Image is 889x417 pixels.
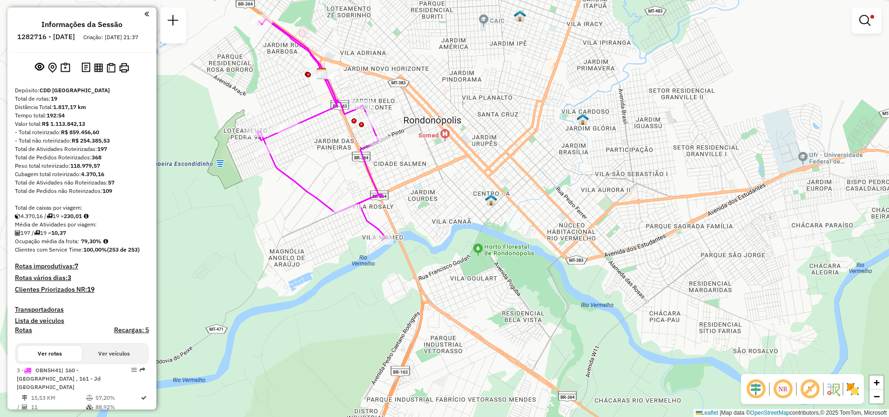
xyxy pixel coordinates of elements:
strong: R$ 1.113.842,13 [42,120,85,127]
strong: (253 de 253) [107,246,140,253]
strong: 109 [102,187,112,194]
div: 4.370,16 / 19 = [15,212,149,220]
strong: 368 [92,154,101,161]
a: Rotas [15,326,32,334]
strong: 118.979,57 [70,162,100,169]
strong: 230,01 [64,212,82,219]
strong: 1.817,17 km [53,103,86,110]
span: Ocultar NR [772,378,794,400]
div: Valor total: [15,120,149,128]
a: Zoom out [869,390,883,403]
h4: Recargas: 5 [114,326,149,334]
img: 120 UDC Light Centro A [485,194,497,206]
span: Exibir rótulo [799,378,821,400]
img: WCL Vila Cardoso [577,113,589,125]
div: Média de Atividades por viagem: [15,220,149,229]
img: Warecloud Casa Jardim Monte Líbano [514,10,526,22]
div: Peso total roteirizado: [15,162,149,170]
i: % de utilização da cubagem [86,404,93,410]
span: OBN5H41 [35,367,61,374]
button: Visualizar relatório de Roteirização [92,61,105,74]
i: Meta Caixas/viagem: 222,69 Diferença: 7,32 [84,213,88,219]
strong: 19 [87,285,94,294]
i: Cubagem total roteirizado [15,213,20,219]
strong: 4.370,16 [81,171,104,178]
span: 3 - [17,367,101,390]
button: Ver rotas [18,346,82,362]
a: Clique aqui para minimizar o painel [144,8,149,19]
div: Depósito: [15,86,149,95]
div: - Total roteirizado: [15,128,149,137]
strong: CDD [GEOGRAPHIC_DATA] [40,87,110,94]
h4: Rotas vários dias: [15,274,149,282]
h4: Transportadoras [15,306,149,314]
span: + [874,376,880,388]
strong: 100,00% [83,246,107,253]
div: Criação: [DATE] 21:37 [80,33,142,41]
div: Total de Atividades não Roteirizadas: [15,178,149,187]
img: Exibir/Ocultar setores [845,382,860,396]
h4: Informações da Sessão [41,20,122,29]
a: Zoom in [869,376,883,390]
strong: 57 [108,179,114,186]
h4: Rotas improdutivas: [15,262,149,270]
a: Leaflet [696,410,718,416]
div: - Total não roteirizado: [15,137,149,145]
div: 197 / 19 = [15,229,149,237]
td: 15,53 KM [31,393,86,403]
i: Total de Atividades [15,230,20,236]
img: CDD Rondonópolis [316,68,328,80]
div: Total de Pedidos Roteirizados: [15,153,149,162]
a: OpenStreetMap [750,410,790,416]
a: Exibir filtros [855,11,878,30]
strong: 10,37 [51,229,66,236]
i: Total de Atividades [22,404,27,410]
div: Tempo total: [15,111,149,120]
span: Ocultar deslocamento [745,378,767,400]
span: | [720,410,721,416]
td: 11 [31,403,86,412]
h6: 1282716 - [DATE] [17,33,75,41]
button: Exibir sessão original [33,60,46,75]
strong: 79,30% [81,238,101,245]
em: Rota exportada [140,367,145,373]
i: Rota otimizada [141,395,147,401]
strong: 192:54 [47,112,65,119]
button: Centralizar mapa no depósito ou ponto de apoio [46,61,59,75]
button: Logs desbloquear sessão [80,61,92,75]
span: Clientes com Service Time: [15,246,83,253]
strong: 197 [97,145,107,152]
i: % de utilização do peso [86,395,93,401]
div: Cubagem total roteirizado: [15,170,149,178]
button: Ver veículos [82,346,146,362]
em: Opções [131,367,137,373]
button: Painel de Sugestão [59,61,72,75]
strong: R$ 859.456,60 [61,129,99,136]
div: Total de caixas por viagem: [15,204,149,212]
td: 88,92% [95,403,140,412]
h4: Clientes Priorizados NR: [15,286,149,294]
i: Distância Total [22,395,27,401]
em: Média calculada utilizando a maior ocupação (%Peso ou %Cubagem) de cada rota da sessão. Rotas cro... [103,239,108,244]
button: Visualizar Romaneio [105,61,117,75]
button: Imprimir Rotas [117,61,131,75]
div: Total de rotas: [15,95,149,103]
img: Fluxo de ruas [826,382,841,396]
a: Nova sessão e pesquisa [164,11,182,32]
strong: 7 [74,262,78,270]
div: Map data © contributors,© 2025 TomTom, Microsoft [694,409,889,417]
strong: R$ 254.385,53 [72,137,110,144]
span: − [874,390,880,402]
div: Total de Pedidos não Roteirizados: [15,187,149,195]
i: Total de rotas [34,230,40,236]
div: Distância Total: [15,103,149,111]
div: Total de Atividades Roteirizadas: [15,145,149,153]
td: / [17,403,21,412]
i: Total de rotas [47,213,53,219]
span: Ocupação média da frota: [15,238,79,245]
td: 57,20% [95,393,140,403]
h4: Lista de veículos [15,317,149,325]
strong: 3 [67,273,71,282]
span: | 160 - [GEOGRAPHIC_DATA] , 161 - Jd [GEOGRAPHIC_DATA] [17,367,101,390]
